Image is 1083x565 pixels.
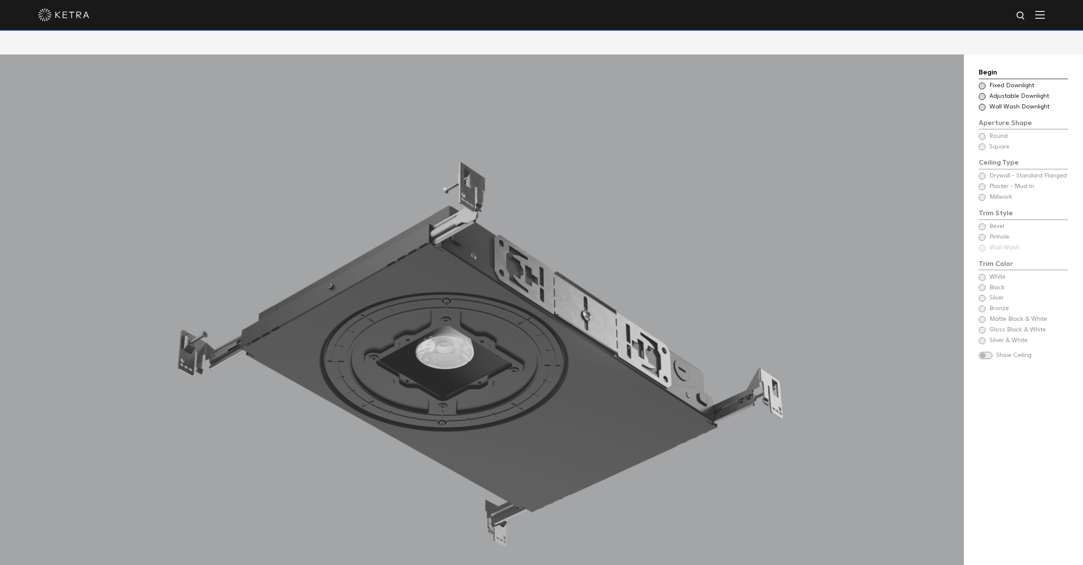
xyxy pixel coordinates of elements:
[1016,11,1026,21] img: search icon
[989,103,1067,111] span: Wall Wash Downlight
[38,9,89,21] img: ketra-logo-2019-white
[979,67,1068,79] div: Begin
[989,82,1067,90] span: Fixed Downlight
[996,351,1068,360] span: Show Ceiling
[989,92,1067,101] span: Adjustable Downlight
[1035,11,1045,19] img: Hamburger%20Nav.svg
